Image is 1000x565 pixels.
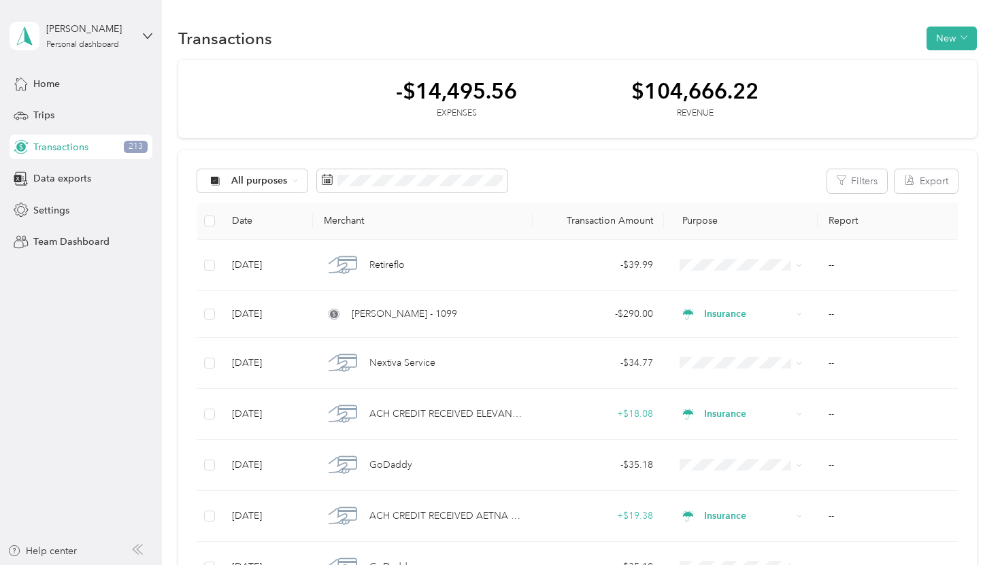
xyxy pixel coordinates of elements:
[544,407,654,422] div: + $18.08
[329,451,357,479] img: GoDaddy
[544,458,654,473] div: - $35.18
[675,215,718,226] span: Purpose
[533,203,665,240] th: Transaction Amount
[924,489,1000,565] iframe: Everlance-gr Chat Button Frame
[231,176,288,186] span: All purposes
[221,491,313,542] td: [DATE]
[46,22,131,36] div: [PERSON_NAME]
[313,203,533,240] th: Merchant
[369,509,522,524] span: ACH CREDIT RECEIVED AETNA LIFE INSUR INS PYMT 250825 0010743843
[124,141,148,153] span: 213
[369,258,405,273] span: Retireflo
[704,509,792,524] span: Insurance
[827,169,887,193] button: Filters
[221,338,313,389] td: [DATE]
[329,251,357,279] img: Retireflo
[927,27,977,50] button: New
[818,291,964,338] td: --
[33,140,88,154] span: Transactions
[221,203,313,240] th: Date
[33,235,110,249] span: Team Dashboard
[544,307,654,322] div: - $290.00
[396,107,517,120] div: Expenses
[895,169,958,193] button: Export
[33,171,91,186] span: Data exports
[704,407,792,422] span: Insurance
[369,356,435,371] span: Nextiva Service
[221,291,313,338] td: [DATE]
[396,79,517,103] div: -$14,495.56
[46,41,119,49] div: Personal dashboard
[544,356,654,371] div: - $34.77
[352,307,457,322] span: [PERSON_NAME] - 1099
[329,349,357,377] img: Nextiva Service
[704,307,792,322] span: Insurance
[329,502,357,530] img: ACH CREDIT RECEIVED AETNA LIFE INSUR INS PYMT 250825 0010743843
[178,31,272,46] h1: Transactions
[818,491,964,542] td: --
[818,240,964,291] td: --
[818,338,964,389] td: --
[818,203,964,240] th: Report
[631,79,759,103] div: $104,666.22
[544,258,654,273] div: - $39.99
[818,440,964,491] td: --
[544,509,654,524] div: + $19.38
[33,203,69,218] span: Settings
[221,389,313,440] td: [DATE]
[7,544,77,558] button: Help center
[33,108,54,122] span: Trips
[33,77,60,91] span: Home
[221,440,313,491] td: [DATE]
[369,458,412,473] span: GoDaddy
[369,407,522,422] span: ACH CREDIT RECEIVED ELEVANCE 05B MISCPYMT TRN*1*3280610343**COMMISSION\
[631,107,759,120] div: Revenue
[818,389,964,440] td: --
[221,240,313,291] td: [DATE]
[329,400,357,428] img: ACH CREDIT RECEIVED ELEVANCE 05B MISCPYMT TRN*1*3280610343**COMMISSION\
